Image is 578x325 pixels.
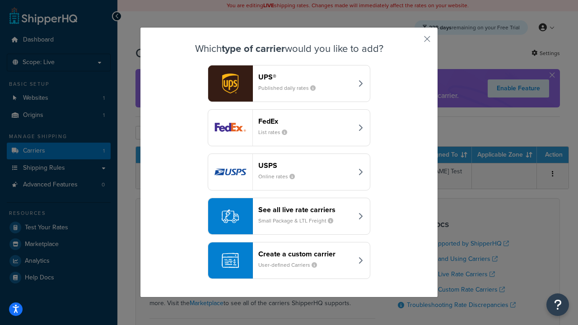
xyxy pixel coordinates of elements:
small: Online rates [258,172,302,181]
header: FedEx [258,117,353,125]
button: See all live rate carriersSmall Package & LTL Freight [208,198,370,235]
img: ups logo [208,65,252,102]
button: Open Resource Center [546,293,569,316]
header: Create a custom carrier [258,250,353,258]
small: List rates [258,128,294,136]
img: usps logo [208,154,252,190]
small: User-defined Carriers [258,261,324,269]
img: icon-carrier-liverate-becf4550.svg [222,208,239,225]
strong: type of carrier [222,41,285,56]
button: ups logoUPS®Published daily rates [208,65,370,102]
button: fedEx logoFedExList rates [208,109,370,146]
img: fedEx logo [208,110,252,146]
small: Published daily rates [258,84,323,92]
img: icon-carrier-custom-c93b8a24.svg [222,252,239,269]
header: See all live rate carriers [258,205,353,214]
button: usps logoUSPSOnline rates [208,153,370,190]
h3: Which would you like to add? [163,43,415,54]
header: USPS [258,161,353,170]
button: Create a custom carrierUser-defined Carriers [208,242,370,279]
header: UPS® [258,73,353,81]
small: Small Package & LTL Freight [258,217,340,225]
